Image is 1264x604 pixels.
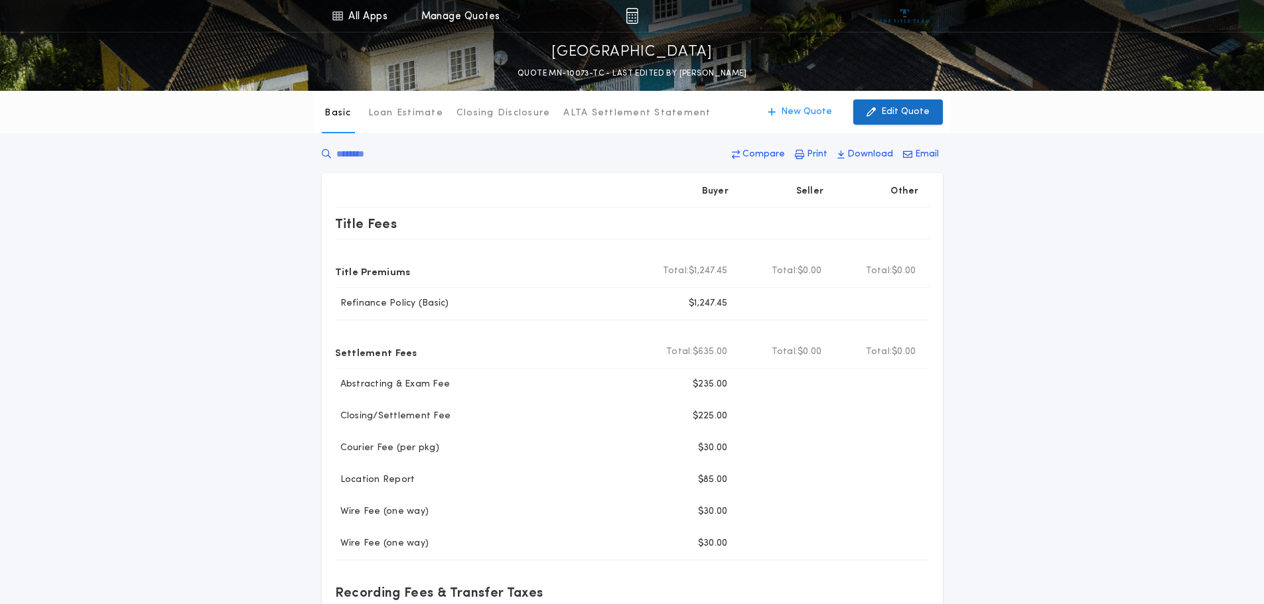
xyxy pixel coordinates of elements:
[666,345,693,359] b: Total:
[890,185,918,198] p: Other
[335,261,411,282] p: Title Premiums
[518,67,746,80] p: QUOTE MN-10073-TC - LAST EDITED BY [PERSON_NAME]
[899,143,943,166] button: Email
[807,148,827,161] p: Print
[781,105,832,119] p: New Quote
[335,410,451,423] p: Closing/Settlement Fee
[892,345,916,359] span: $0.00
[698,473,728,487] p: $85.00
[335,537,429,550] p: Wire Fee (one way)
[335,297,449,310] p: Refinance Policy (Basic)
[881,105,930,119] p: Edit Quote
[335,442,439,455] p: Courier Fee (per pkg)
[791,143,831,166] button: Print
[866,345,892,359] b: Total:
[335,473,415,487] p: Location Report
[754,99,845,125] button: New Quote
[853,99,943,125] button: Edit Quote
[335,378,451,391] p: Abstracting & Exam Fee
[563,107,711,120] p: ALTA Settlement Statement
[892,265,916,278] span: $0.00
[368,107,443,120] p: Loan Estimate
[698,505,728,518] p: $30.00
[772,265,798,278] b: Total:
[693,410,728,423] p: $225.00
[693,378,728,391] p: $235.00
[335,505,429,518] p: Wire Fee (one way)
[833,143,897,166] button: Download
[324,107,351,120] p: Basic
[335,213,397,234] p: Title Fees
[698,442,728,455] p: $30.00
[847,148,893,161] p: Download
[663,265,689,278] b: Total:
[880,9,930,23] img: vs-icon
[693,345,728,359] span: $635.00
[728,143,789,166] button: Compare
[798,265,821,278] span: $0.00
[772,345,798,359] b: Total:
[866,265,892,278] b: Total:
[689,265,727,278] span: $1,247.45
[798,345,821,359] span: $0.00
[698,537,728,550] p: $30.00
[456,107,551,120] p: Closing Disclosure
[626,8,638,24] img: img
[702,185,729,198] p: Buyer
[742,148,785,161] p: Compare
[335,581,543,603] p: Recording Fees & Transfer Taxes
[551,42,713,63] p: [GEOGRAPHIC_DATA]
[335,341,417,363] p: Settlement Fees
[689,297,727,310] p: $1,247.45
[915,148,939,161] p: Email
[796,185,824,198] p: Seller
